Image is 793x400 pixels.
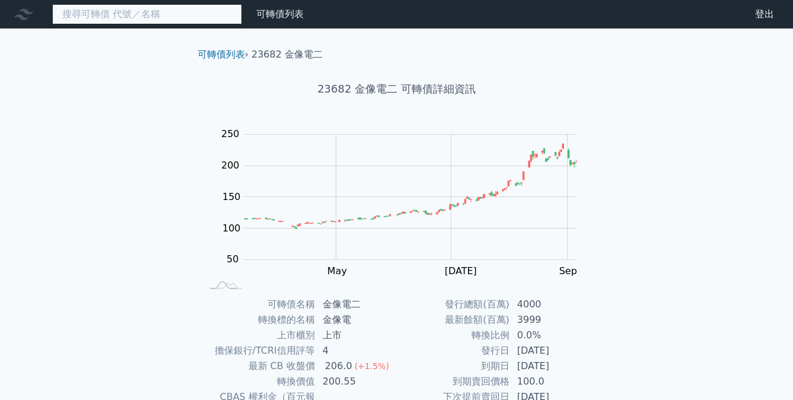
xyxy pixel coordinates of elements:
[316,328,397,343] td: 上市
[215,128,595,300] g: Chart
[222,191,241,202] tspan: 150
[316,312,397,328] td: 金像電
[202,343,316,358] td: 擔保銀行/TCRI信用評等
[316,343,397,358] td: 4
[202,358,316,374] td: 最新 CB 收盤價
[256,8,304,20] a: 可轉債列表
[559,265,577,277] tspan: Sep
[202,297,316,312] td: 可轉債名稱
[251,47,323,62] li: 23682 金像電二
[510,297,591,312] td: 4000
[445,265,477,277] tspan: [DATE]
[397,312,510,328] td: 最新餘額(百萬)
[227,253,238,265] tspan: 50
[202,374,316,389] td: 轉換價值
[188,81,606,97] h1: 23682 金像電二 可轉債詳細資訊
[397,358,510,374] td: 到期日
[202,312,316,328] td: 轉換標的名稱
[510,343,591,358] td: [DATE]
[397,328,510,343] td: 轉換比例
[327,265,347,277] tspan: May
[202,328,316,343] td: 上市櫃別
[222,223,241,234] tspan: 100
[316,374,397,389] td: 200.55
[221,128,240,139] tspan: 250
[746,5,784,24] a: 登出
[510,312,591,328] td: 3999
[510,328,591,343] td: 0.0%
[316,297,397,312] td: 金像電二
[510,358,591,374] td: [DATE]
[397,297,510,312] td: 發行總額(百萬)
[510,374,591,389] td: 100.0
[52,4,242,24] input: 搜尋可轉債 代號／名稱
[221,160,240,171] tspan: 200
[397,343,510,358] td: 發行日
[397,374,510,389] td: 到期賣回價格
[198,47,249,62] li: ›
[323,359,355,373] div: 206.0
[198,49,245,60] a: 可轉債列表
[355,361,389,371] span: (+1.5%)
